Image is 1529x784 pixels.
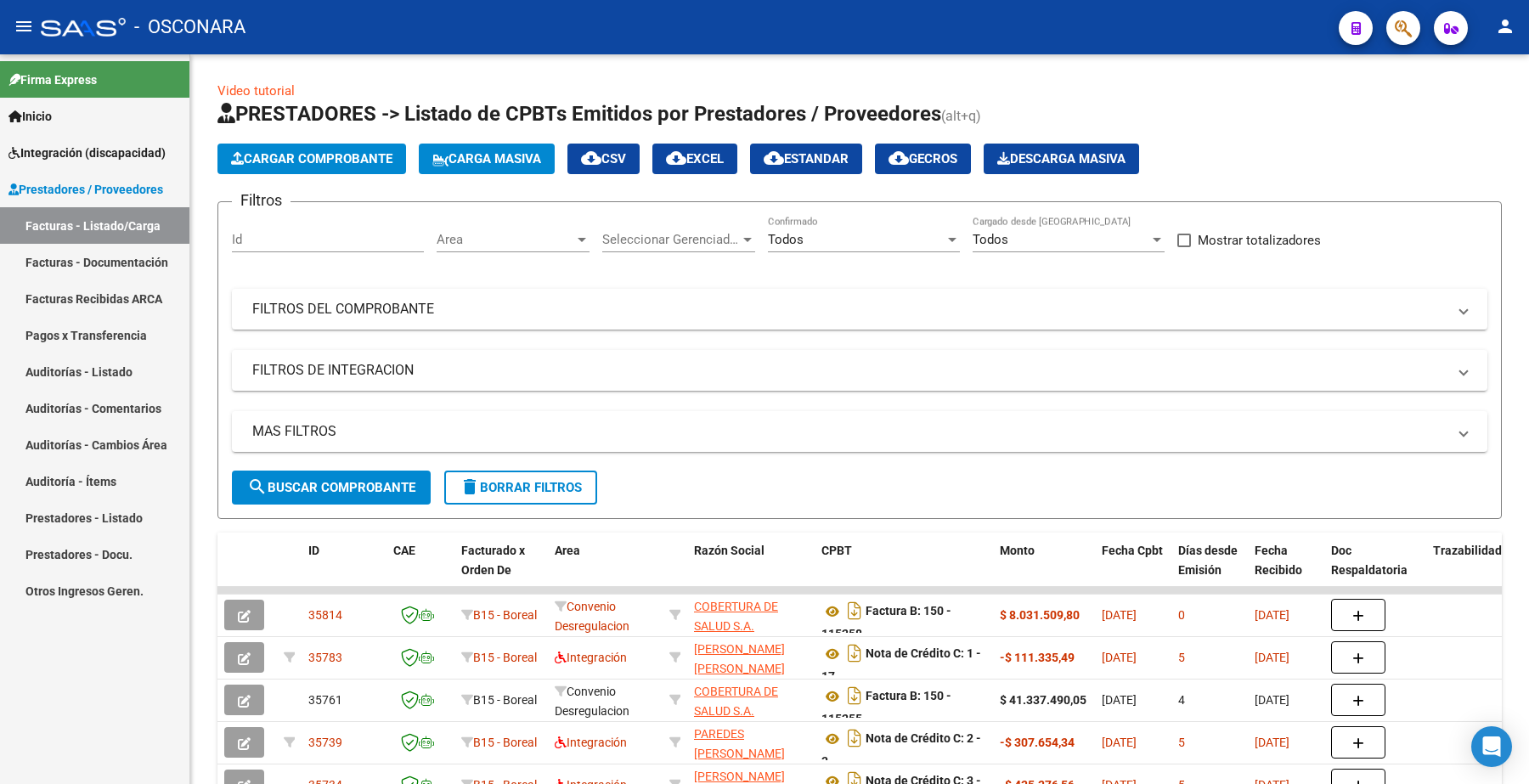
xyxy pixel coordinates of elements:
app-download-masive: Descarga masiva de comprobantes (adjuntos) [984,144,1139,174]
strong: Factura B: 150 - 115258 [821,605,951,641]
datatable-header-cell: Facturado x Orden De [454,533,548,607]
span: Firma Express [8,71,97,89]
datatable-header-cell: Fecha Cpbt [1095,533,1171,607]
span: Facturado x Orden De [461,544,525,577]
span: 5 [1178,651,1185,664]
div: 27274905641 [694,725,808,760]
span: B15 - Boreal [473,693,537,707]
span: Fecha Recibido [1255,544,1302,577]
span: Inicio [8,107,52,126]
span: [DATE] [1255,693,1289,707]
datatable-header-cell: Fecha Recibido [1248,533,1324,607]
span: [DATE] [1102,651,1137,664]
span: B15 - Boreal [473,651,537,664]
span: 0 [1178,608,1185,622]
span: Doc Respaldatoria [1331,544,1408,577]
span: Convenio Desregulacion [555,685,629,718]
button: Descarga Masiva [984,144,1139,174]
strong: -$ 307.654,34 [1000,736,1075,749]
span: CPBT [821,544,852,557]
button: Buscar Comprobante [232,471,431,505]
span: Fecha Cpbt [1102,544,1163,557]
span: Integración (discapacidad) [8,144,166,162]
div: 30707761896 [694,597,808,633]
datatable-header-cell: Días desde Emisión [1171,533,1248,607]
span: Buscar Comprobante [247,480,415,495]
strong: -$ 111.335,49 [1000,651,1075,664]
mat-expansion-panel-header: FILTROS DEL COMPROBANTE [232,289,1487,330]
mat-expansion-panel-header: MAS FILTROS [232,411,1487,452]
i: Descargar documento [843,640,866,667]
span: [DATE] [1102,608,1137,622]
button: EXCEL [652,144,737,174]
span: Razón Social [694,544,764,557]
span: Todos [768,232,804,247]
div: 23399366194 [694,640,808,675]
mat-panel-title: MAS FILTROS [252,422,1447,441]
span: Area [555,544,580,557]
button: Cargar Comprobante [217,144,406,174]
datatable-header-cell: Area [548,533,663,607]
span: Seleccionar Gerenciador [602,232,740,247]
datatable-header-cell: CAE [386,533,454,607]
mat-panel-title: FILTROS DEL COMPROBANTE [252,300,1447,319]
strong: $ 8.031.509,80 [1000,608,1080,622]
span: 35739 [308,736,342,749]
span: Días desde Emisión [1178,544,1238,577]
datatable-header-cell: Razón Social [687,533,815,607]
mat-icon: cloud_download [764,148,784,168]
mat-icon: menu [14,16,34,37]
mat-icon: cloud_download [889,148,909,168]
h3: Filtros [232,189,291,212]
mat-icon: cloud_download [666,148,686,168]
span: CSV [581,151,626,166]
span: [DATE] [1255,651,1289,664]
mat-icon: search [247,477,268,497]
span: Todos [973,232,1008,247]
span: [DATE] [1102,736,1137,749]
span: Monto [1000,544,1035,557]
button: CSV [567,144,640,174]
span: COBERTURA DE SALUD S.A. [694,685,778,718]
datatable-header-cell: Trazabilidad [1426,533,1528,607]
span: - OSCONARA [134,8,245,46]
span: 5 [1178,736,1185,749]
span: 35783 [308,651,342,664]
span: Descarga Masiva [997,151,1126,166]
datatable-header-cell: Monto [993,533,1095,607]
span: EXCEL [666,151,724,166]
strong: Nota de Crédito C: 1 - 17 [821,647,981,684]
span: 35761 [308,693,342,707]
span: Estandar [764,151,849,166]
mat-panel-title: FILTROS DE INTEGRACION [252,361,1447,380]
span: [DATE] [1255,736,1289,749]
datatable-header-cell: CPBT [815,533,993,607]
button: Gecros [875,144,971,174]
span: Carga Masiva [432,151,541,166]
button: Estandar [750,144,862,174]
span: Trazabilidad [1433,544,1502,557]
span: [PERSON_NAME] [694,770,785,783]
div: 30707761896 [694,682,808,718]
span: PAREDES [PERSON_NAME] [694,727,785,760]
button: Carga Masiva [419,144,555,174]
datatable-header-cell: ID [302,533,386,607]
mat-icon: person [1495,16,1515,37]
span: Borrar Filtros [460,480,582,495]
span: Convenio Desregulacion [555,600,629,633]
span: Mostrar totalizadores [1198,230,1321,251]
span: B15 - Boreal [473,608,537,622]
mat-icon: delete [460,477,480,497]
span: Prestadores / Proveedores [8,180,163,199]
span: [DATE] [1255,608,1289,622]
span: Cargar Comprobante [231,151,392,166]
span: Gecros [889,151,957,166]
span: 4 [1178,693,1185,707]
span: PRESTADORES -> Listado de CPBTs Emitidos por Prestadores / Proveedores [217,102,941,126]
span: Area [437,232,574,247]
span: CAE [393,544,415,557]
span: (alt+q) [941,108,981,124]
span: [DATE] [1102,693,1137,707]
mat-expansion-panel-header: FILTROS DE INTEGRACION [232,350,1487,391]
i: Descargar documento [843,725,866,752]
